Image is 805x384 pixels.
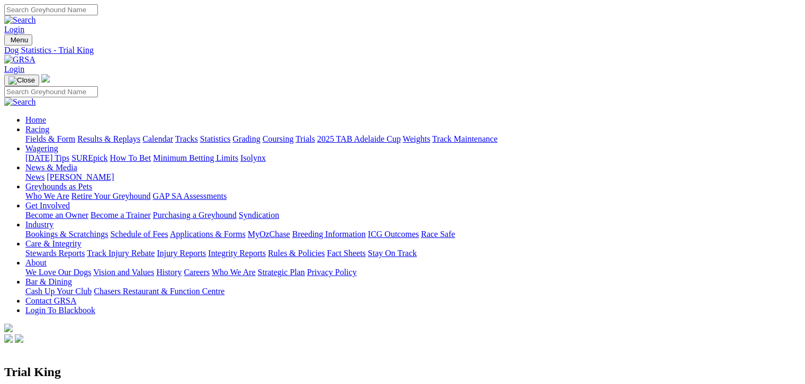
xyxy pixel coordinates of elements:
[368,230,419,239] a: ICG Outcomes
[25,153,801,163] div: Wagering
[25,239,82,248] a: Care & Integrity
[268,249,325,258] a: Rules & Policies
[25,287,801,296] div: Bar & Dining
[25,172,801,182] div: News & Media
[4,75,39,86] button: Toggle navigation
[175,134,198,143] a: Tracks
[421,230,455,239] a: Race Safe
[317,134,401,143] a: 2025 TAB Adelaide Cup
[4,4,98,15] input: Search
[25,172,44,181] a: News
[263,134,294,143] a: Coursing
[93,268,154,277] a: Vision and Values
[25,125,49,134] a: Racing
[4,55,35,65] img: GRSA
[15,334,23,343] img: twitter.svg
[25,115,46,124] a: Home
[25,163,77,172] a: News & Media
[4,25,24,34] a: Login
[4,365,801,379] h2: Trial King
[403,134,430,143] a: Weights
[25,249,801,258] div: Care & Integrity
[432,134,498,143] a: Track Maintenance
[307,268,357,277] a: Privacy Policy
[295,134,315,143] a: Trials
[4,97,36,107] img: Search
[71,153,107,162] a: SUREpick
[25,249,85,258] a: Stewards Reports
[47,172,114,181] a: [PERSON_NAME]
[25,211,801,220] div: Get Involved
[41,74,50,83] img: logo-grsa-white.png
[4,45,801,55] a: Dog Statistics - Trial King
[153,153,238,162] a: Minimum Betting Limits
[25,220,53,229] a: Industry
[25,153,69,162] a: [DATE] Tips
[25,211,88,220] a: Become an Owner
[110,230,168,239] a: Schedule of Fees
[153,211,237,220] a: Purchasing a Greyhound
[25,134,801,144] div: Racing
[248,230,290,239] a: MyOzChase
[4,86,98,97] input: Search
[170,230,246,239] a: Applications & Forms
[200,134,231,143] a: Statistics
[25,268,91,277] a: We Love Our Dogs
[25,287,92,296] a: Cash Up Your Club
[4,324,13,332] img: logo-grsa-white.png
[239,211,279,220] a: Syndication
[4,334,13,343] img: facebook.svg
[87,249,155,258] a: Track Injury Rebate
[25,296,76,305] a: Contact GRSA
[327,249,366,258] a: Fact Sheets
[25,144,58,153] a: Wagering
[25,134,75,143] a: Fields & Form
[25,201,70,210] a: Get Involved
[233,134,260,143] a: Grading
[4,15,36,25] img: Search
[4,34,32,45] button: Toggle navigation
[11,36,28,44] span: Menu
[240,153,266,162] a: Isolynx
[25,182,92,191] a: Greyhounds as Pets
[184,268,210,277] a: Careers
[157,249,206,258] a: Injury Reports
[25,230,801,239] div: Industry
[94,287,224,296] a: Chasers Restaurant & Function Centre
[292,230,366,239] a: Breeding Information
[25,191,69,200] a: Who We Are
[208,249,266,258] a: Integrity Reports
[91,211,151,220] a: Become a Trainer
[212,268,256,277] a: Who We Are
[77,134,140,143] a: Results & Replays
[25,277,72,286] a: Bar & Dining
[25,258,47,267] a: About
[71,191,151,200] a: Retire Your Greyhound
[110,153,151,162] a: How To Bet
[25,306,95,315] a: Login To Blackbook
[8,76,35,85] img: Close
[258,268,305,277] a: Strategic Plan
[25,191,801,201] div: Greyhounds as Pets
[368,249,417,258] a: Stay On Track
[142,134,173,143] a: Calendar
[25,230,108,239] a: Bookings & Scratchings
[156,268,182,277] a: History
[153,191,227,200] a: GAP SA Assessments
[25,268,801,277] div: About
[4,65,24,74] a: Login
